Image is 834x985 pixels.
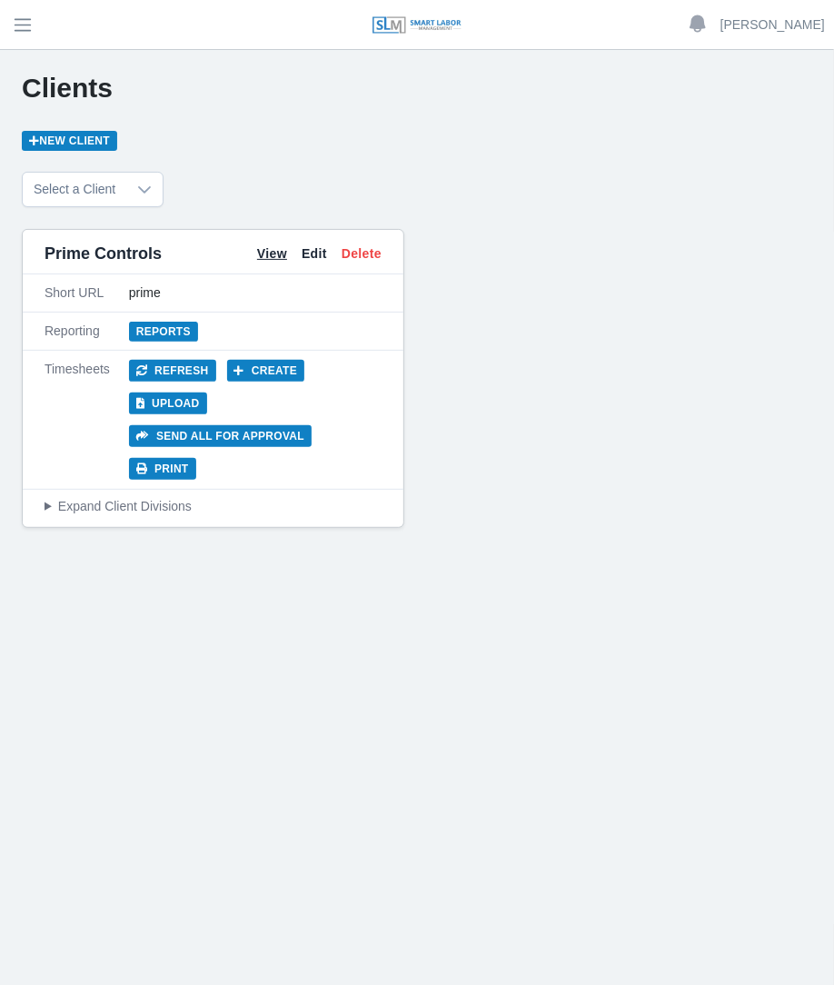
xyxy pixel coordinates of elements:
[257,244,287,264] a: View
[302,244,327,264] a: Edit
[23,173,126,206] span: Select a Client
[45,360,129,480] div: Timesheets
[129,284,382,303] div: prime
[22,72,812,104] h1: Clients
[45,322,129,341] div: Reporting
[45,284,129,303] div: Short URL
[45,497,382,516] summary: Expand Client Divisions
[372,15,462,35] img: SLM Logo
[22,131,117,151] a: New Client
[129,458,196,480] button: Print
[45,241,162,266] span: Prime Controls
[227,360,305,382] button: Create
[129,425,312,447] button: Send all for approval
[129,393,207,414] button: Upload
[129,322,198,342] a: Reports
[720,15,825,35] a: [PERSON_NAME]
[129,360,216,382] button: Refresh
[342,244,382,264] a: Delete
